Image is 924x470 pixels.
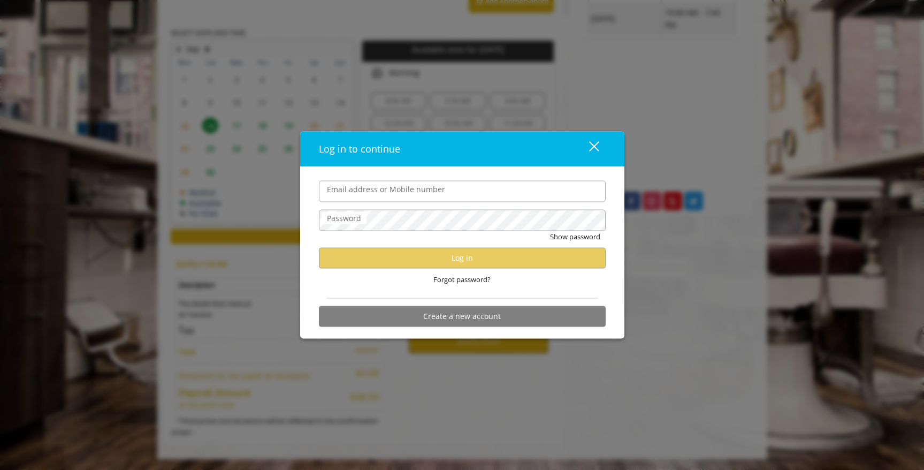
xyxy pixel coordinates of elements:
[319,180,606,202] input: Email address or Mobile number
[319,142,400,155] span: Log in to continue
[433,274,491,285] span: Forgot password?
[550,231,600,242] button: Show password
[577,141,598,157] div: close dialog
[319,247,606,268] button: Log in
[319,306,606,327] button: Create a new account
[322,183,450,195] label: Email address or Mobile number
[322,212,366,224] label: Password
[569,138,606,160] button: close dialog
[319,209,606,231] input: Password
